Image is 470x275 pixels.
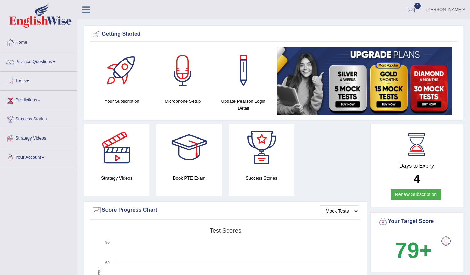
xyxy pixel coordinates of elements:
a: Strategy Videos [0,129,77,146]
a: Success Stories [0,110,77,127]
img: small5.jpg [277,47,453,115]
span: 0 [414,3,421,9]
a: Home [0,33,77,50]
tspan: Test scores [210,227,241,234]
h4: Book PTE Exam [156,174,222,182]
div: Your Target Score [378,217,456,227]
h4: Update Pearson Login Detail [216,97,270,112]
h4: Strategy Videos [84,174,149,182]
h4: Microphone Setup [156,97,210,105]
div: Getting Started [92,29,456,39]
a: Practice Questions [0,52,77,69]
text: 90 [105,240,110,244]
h4: Your Subscription [95,97,149,105]
a: Tests [0,72,77,88]
div: Score Progress Chart [92,205,359,215]
a: Renew Subscription [391,189,441,200]
h4: Days to Expiry [378,163,456,169]
h4: Success Stories [229,174,294,182]
b: 4 [414,172,420,185]
b: 79+ [395,238,432,263]
a: Your Account [0,148,77,165]
a: Predictions [0,91,77,108]
text: 60 [105,261,110,265]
